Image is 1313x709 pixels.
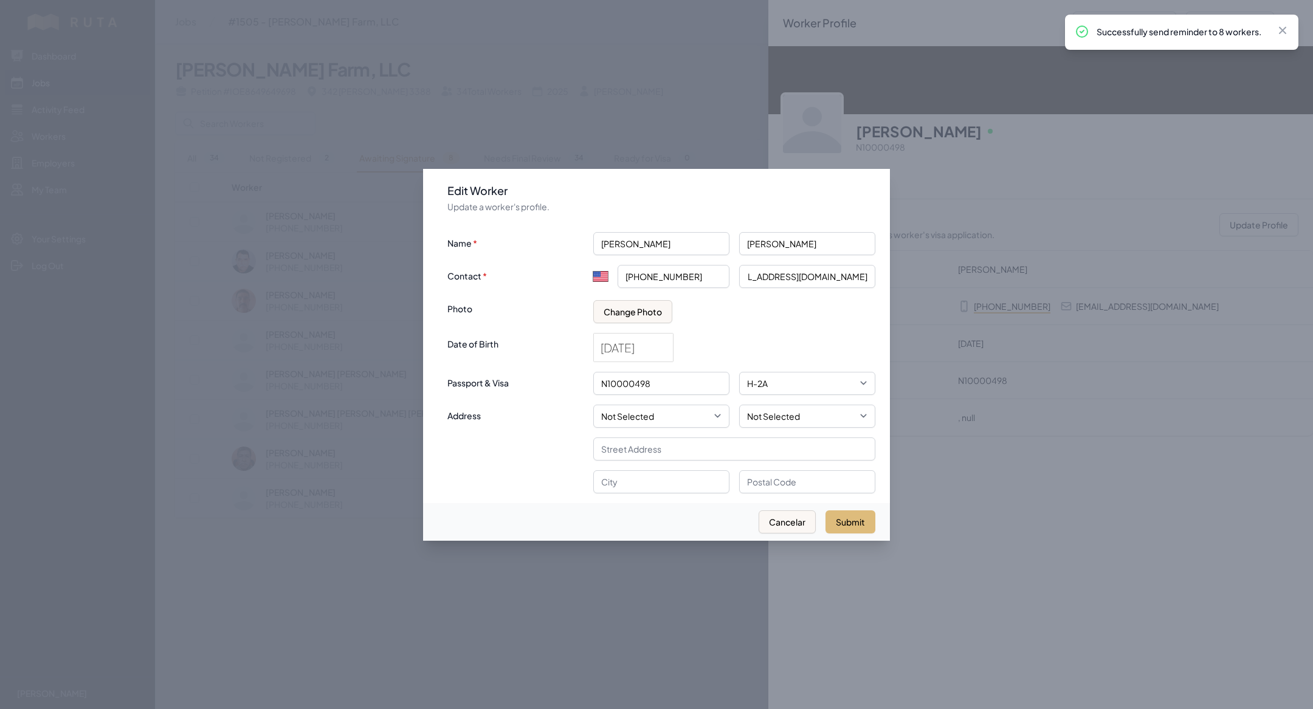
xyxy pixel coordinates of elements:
input: First name [593,232,729,255]
button: Cancelar [759,510,816,533]
p: Update a worker's profile. [447,200,875,213]
label: Contact [447,265,584,283]
input: Street Address [593,437,875,461]
input: City [593,470,729,493]
label: Date of Birth [447,333,584,351]
label: Name [447,232,584,250]
input: Enter phone number [618,265,729,288]
input: Email [739,265,875,288]
h3: Edit Worker [447,183,875,198]
label: Photo [447,298,584,316]
input: Last name [739,232,875,255]
button: Submit [825,510,875,533]
label: Address [447,405,584,423]
input: Date [594,334,673,361]
label: Passport & Visa [447,372,584,390]
input: Postal Code [739,470,875,493]
button: Change Photo [593,300,672,323]
input: Passport # [593,372,729,395]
